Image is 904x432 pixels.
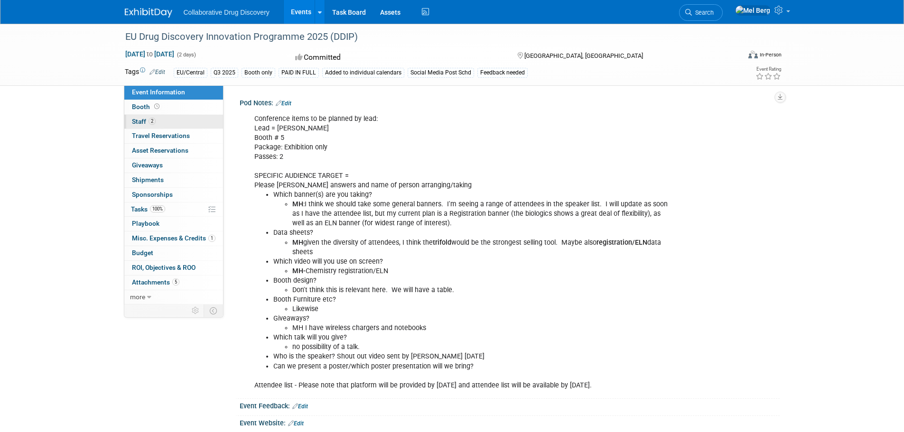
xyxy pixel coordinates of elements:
span: [GEOGRAPHIC_DATA], [GEOGRAPHIC_DATA] [524,52,643,59]
span: Budget [132,249,153,257]
li: Which talk will you give? [273,333,670,352]
span: Asset Reservations [132,147,188,154]
div: Conference items to be planned by lead: Lead = [PERSON_NAME] Booth # 5 Package: Exhibition only P... [248,110,675,395]
li: Which video will you use on screen? [273,257,670,276]
span: Attachments [132,278,179,286]
span: 5 [172,278,179,285]
div: PAID IN FULL [279,68,319,78]
a: Travel Reservations [124,129,223,143]
span: 1 [208,235,215,242]
a: Staff2 [124,115,223,129]
a: Budget [124,246,223,260]
span: more [130,293,145,301]
span: Booth [132,103,161,110]
a: Misc. Expenses & Credits1 [124,231,223,246]
a: Attachments5 [124,276,223,290]
li: MH I have wireless chargers and notebooks [292,323,670,333]
div: Social Media Post Schd [408,68,474,78]
div: Feedback needed [477,68,528,78]
img: Format-Inperson.png [748,51,758,58]
div: Q3 2025 [211,68,238,78]
b: trifold [433,239,451,247]
a: Edit [276,100,291,107]
span: Playbook [132,220,159,227]
li: Chemistry registration/ELN [292,267,670,276]
li: Which banner(s) are you taking? [273,190,670,228]
li: Giveaways? [273,314,670,333]
div: Event Website: [240,416,780,428]
b: MH [292,239,303,247]
span: Booth not reserved yet [152,103,161,110]
span: Tasks [131,205,165,213]
li: Likewise [292,304,670,314]
a: more [124,290,223,304]
li: Who is the speaker? Shout out video sent by [PERSON_NAME] [DATE] [273,352,670,361]
li: Don't think this is relevant here. We will have a table. [292,285,670,295]
span: (2 days) [176,52,196,58]
a: Search [679,4,723,21]
td: Personalize Event Tab Strip [187,304,204,317]
span: Staff [132,118,156,125]
a: ROI, Objectives & ROO [124,261,223,275]
a: Asset Reservations [124,144,223,158]
li: no possibility of a talk. [292,342,670,352]
b: MH- [292,267,306,275]
span: Misc. Expenses & Credits [132,234,215,242]
span: Collaborative Drug Discovery [184,9,270,16]
span: Event Information [132,88,185,96]
a: Giveaways [124,158,223,173]
a: Edit [288,420,304,427]
div: Booth only [242,68,275,78]
span: Giveaways [132,161,163,169]
a: Event Information [124,85,223,100]
div: Committed [292,49,502,66]
li: :I think we should take some general banners. I'm seeing a range of attendees in the speaker list... [292,200,670,228]
td: Tags [125,67,165,78]
a: Sponsorships [124,188,223,202]
a: Shipments [124,173,223,187]
div: EU/Central [174,68,207,78]
a: Playbook [124,217,223,231]
span: Shipments [132,176,164,184]
div: Added to individual calendars [322,68,404,78]
span: Sponsorships [132,191,173,198]
li: Booth design? [273,276,670,295]
div: Event Format [684,49,782,64]
li: Data sheets? [273,228,670,257]
td: Toggle Event Tabs [204,304,223,317]
div: Event Rating [755,67,781,72]
li: Booth Furniture etc? [273,295,670,314]
span: 2 [149,118,156,125]
a: Edit [149,69,165,75]
div: Pod Notes: [240,96,780,108]
div: EU Drug Discovery Innovation Programme 2025 (DDIP) [122,28,726,46]
span: Travel Reservations [132,132,190,139]
span: ROI, Objectives & ROO [132,264,196,271]
span: to [145,50,154,58]
a: Tasks100% [124,202,223,217]
li: Can we present a poster/which poster presentation will we bring? [273,362,670,371]
span: [DATE] [DATE] [125,50,175,58]
a: Booth [124,100,223,114]
div: Event Feedback: [240,399,780,411]
img: Mel Berg [735,5,771,16]
img: ExhibitDay [125,8,172,18]
a: Edit [292,403,308,410]
span: Search [692,9,714,16]
b: MH [292,200,303,208]
li: given the diversity of attendees, I think the would be the strongest selling tool. Maybe also dat... [292,238,670,257]
span: 100% [150,205,165,212]
b: registration/ELN [596,239,647,247]
div: In-Person [759,51,782,58]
